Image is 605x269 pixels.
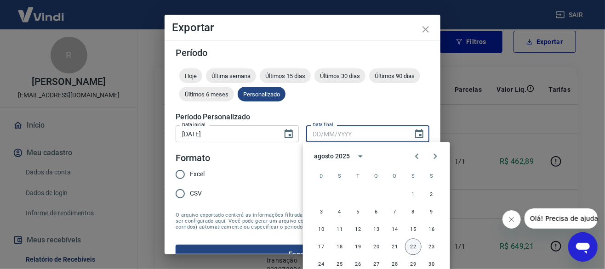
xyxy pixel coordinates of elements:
[387,204,403,220] button: 7
[190,189,202,198] span: CSV
[260,73,311,79] span: Últimos 15 dias
[525,208,598,229] iframe: Mensagem da empresa
[426,147,445,166] button: Next month
[331,204,348,220] button: 4
[350,204,366,220] button: 5
[353,149,368,164] button: calendar view is open, switch to year view
[190,169,205,179] span: Excel
[387,167,403,185] span: quinta-feira
[314,151,350,161] div: agosto 2025
[387,221,403,238] button: 14
[350,221,366,238] button: 12
[260,68,311,83] div: Últimos 15 dias
[405,186,422,203] button: 1
[280,125,298,143] button: Choose date, selected date is 20 de ago de 2025
[423,186,440,203] button: 2
[206,68,256,83] div: Última semana
[176,212,429,230] span: O arquivo exportado conterá as informações filtradas na tela anterior com exceção do período que ...
[331,167,348,185] span: segunda-feira
[306,125,406,142] input: DD/MM/YYYY
[405,204,422,220] button: 8
[176,112,429,122] h5: Período Personalizado
[368,167,385,185] span: quarta-feira
[368,239,385,255] button: 20
[176,151,210,165] legend: Formato
[176,125,276,142] input: DD/MM/YYYY
[314,73,365,79] span: Últimos 30 dias
[182,121,205,128] label: Data inicial
[179,68,202,83] div: Hoje
[415,18,437,40] button: close
[423,221,440,238] button: 16
[405,221,422,238] button: 15
[369,73,420,79] span: Últimos 90 dias
[405,239,422,255] button: 22
[179,87,234,101] div: Últimos 6 meses
[172,22,433,33] h4: Exportar
[206,73,256,79] span: Última semana
[313,167,330,185] span: domingo
[350,167,366,185] span: terça-feira
[176,48,429,57] h5: Período
[423,204,440,220] button: 9
[179,91,234,98] span: Últimos 6 meses
[568,232,598,262] iframe: Botão para abrir a janela de mensagens
[331,239,348,255] button: 18
[238,91,285,98] span: Personalizado
[313,239,330,255] button: 17
[368,221,385,238] button: 13
[313,121,333,128] label: Data final
[423,239,440,255] button: 23
[238,87,285,101] div: Personalizado
[313,221,330,238] button: 10
[331,221,348,238] button: 11
[350,239,366,255] button: 19
[387,239,403,255] button: 21
[314,68,365,83] div: Últimos 30 dias
[502,210,521,229] iframe: Fechar mensagem
[408,147,426,166] button: Previous month
[405,167,422,185] span: sexta-feira
[368,204,385,220] button: 6
[369,68,420,83] div: Últimos 90 dias
[410,125,428,143] button: Choose date
[423,167,440,185] span: sábado
[179,73,202,79] span: Hoje
[6,6,77,14] span: Olá! Precisa de ajuda?
[313,204,330,220] button: 3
